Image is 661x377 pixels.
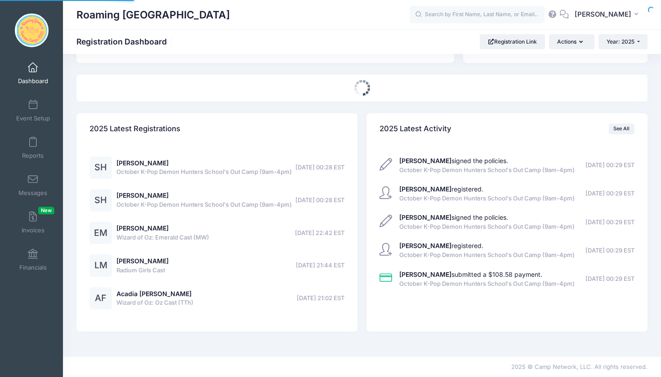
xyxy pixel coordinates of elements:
[116,200,292,209] span: October K-Pop Demon Hunters School's Out Camp (9am-4pm)
[22,152,44,160] span: Reports
[116,224,169,232] a: [PERSON_NAME]
[399,279,575,288] span: October K-Pop Demon Hunters School's Out Camp (9am-4pm)
[116,257,169,265] a: [PERSON_NAME]
[116,266,169,275] span: Radium Girls Cast
[511,363,648,370] span: 2025 © Camp Network, LLC. All rights reserved.
[89,254,112,277] div: LM
[585,275,634,284] span: [DATE] 00:29 EST
[585,218,634,227] span: [DATE] 00:29 EST
[297,294,344,303] span: [DATE] 21:02 EST
[15,13,49,47] img: Roaming Gnome Theatre
[12,244,54,275] a: Financials
[12,169,54,201] a: Messages
[89,230,112,237] a: EM
[399,242,483,249] a: [PERSON_NAME]registered.
[585,246,634,255] span: [DATE] 00:29 EST
[295,163,344,172] span: [DATE] 00:28 EST
[12,95,54,126] a: Event Setup
[89,287,112,310] div: AF
[89,116,180,142] h4: 2025 Latest Registrations
[399,251,575,260] span: October K-Pop Demon Hunters School's Out Camp (9am-4pm)
[116,290,192,297] a: Acadia [PERSON_NAME]
[89,156,112,179] div: SH
[399,194,575,203] span: October K-Pop Demon Hunters School's Out Camp (9am-4pm)
[399,157,451,164] strong: [PERSON_NAME]
[76,4,230,25] h1: Roaming [GEOGRAPHIC_DATA]
[89,189,112,212] div: SH
[399,271,542,278] a: [PERSON_NAME]submitted a $108.58 payment.
[399,242,451,249] strong: [PERSON_NAME]
[89,262,112,270] a: LM
[116,233,209,242] span: Wizard of Oz: Emerald Cast (MW)
[399,271,451,278] strong: [PERSON_NAME]
[399,213,451,221] strong: [PERSON_NAME]
[399,166,575,175] span: October K-Pop Demon Hunters School's Out Camp (9am-4pm)
[585,189,634,198] span: [DATE] 00:29 EST
[12,58,54,89] a: Dashboard
[609,124,634,134] a: See All
[607,38,634,45] span: Year: 2025
[480,34,545,49] a: Registration Link
[585,161,634,170] span: [DATE] 00:29 EST
[399,157,508,164] a: [PERSON_NAME]signed the policies.
[89,295,112,302] a: AF
[399,185,451,193] strong: [PERSON_NAME]
[116,298,193,307] span: Wizard of Oz: Oz Cast (TTh)
[38,207,54,214] span: New
[116,159,169,167] a: [PERSON_NAME]
[89,164,112,172] a: SH
[575,9,631,19] span: [PERSON_NAME]
[399,185,483,193] a: [PERSON_NAME]registered.
[598,34,648,49] button: Year: 2025
[76,37,174,46] h1: Registration Dashboard
[399,213,508,221] a: [PERSON_NAME]signed the policies.
[549,34,594,49] button: Actions
[89,197,112,204] a: SH
[295,229,344,238] span: [DATE] 22:42 EST
[410,6,545,24] input: Search by First Name, Last Name, or Email...
[89,222,112,244] div: EM
[116,191,169,199] a: [PERSON_NAME]
[116,168,292,177] span: October K-Pop Demon Hunters School's Out Camp (9am-4pm)
[12,132,54,164] a: Reports
[399,222,575,231] span: October K-Pop Demon Hunters School's Out Camp (9am-4pm)
[22,226,45,234] span: Invoices
[16,115,50,122] span: Event Setup
[296,261,344,270] span: [DATE] 21:44 EST
[295,196,344,205] span: [DATE] 00:28 EST
[569,4,648,25] button: [PERSON_NAME]
[18,77,48,85] span: Dashboard
[12,207,54,238] a: InvoicesNew
[380,116,451,142] h4: 2025 Latest Activity
[18,189,47,197] span: Messages
[19,264,47,271] span: Financials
